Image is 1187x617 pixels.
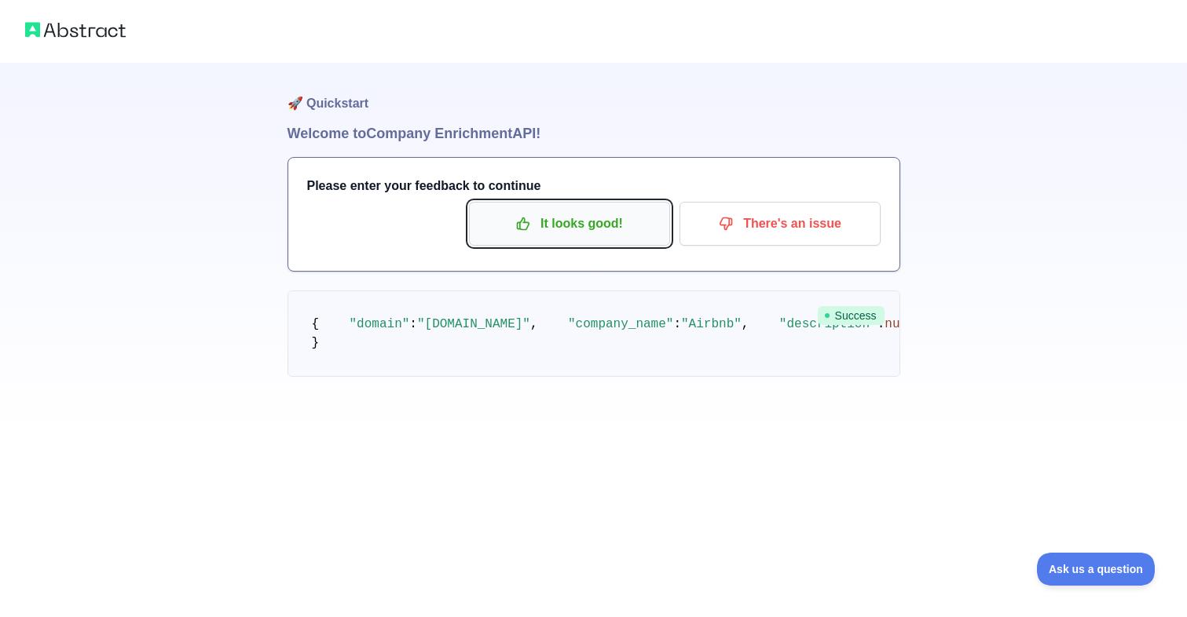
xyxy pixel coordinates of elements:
[350,317,410,331] span: "domain"
[673,317,681,331] span: :
[469,202,670,246] button: It looks good!
[568,317,673,331] span: "company_name"
[481,210,658,237] p: It looks good!
[417,317,530,331] span: "[DOMAIN_NAME]"
[25,19,126,41] img: Abstract logo
[312,317,320,331] span: {
[288,63,900,122] h1: 🚀 Quickstart
[307,177,881,195] h3: Please enter your feedback to continue
[681,317,742,331] span: "Airbnb"
[680,202,881,246] button: There's an issue
[288,122,900,144] h1: Welcome to Company Enrichment API!
[885,317,914,331] span: null
[742,317,749,331] span: ,
[1037,553,1156,586] iframe: Toggle Customer Support
[818,306,885,325] span: Success
[691,210,869,237] p: There's an issue
[779,317,877,331] span: "description"
[530,317,538,331] span: ,
[409,317,417,331] span: :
